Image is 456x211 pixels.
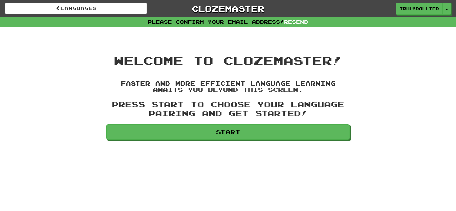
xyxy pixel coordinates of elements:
[106,80,350,94] h4: Faster and more efficient language learning awaits you beyond this screen.
[396,3,443,15] a: trulydollied
[106,100,350,118] h3: Press Start to choose your language pairing and get started!
[284,19,308,25] a: Resend
[5,3,147,14] a: Languages
[106,124,350,140] a: Start
[157,3,299,14] a: Clozemaster
[400,6,439,12] span: trulydollied
[106,54,350,67] h1: Welcome to Clozemaster!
